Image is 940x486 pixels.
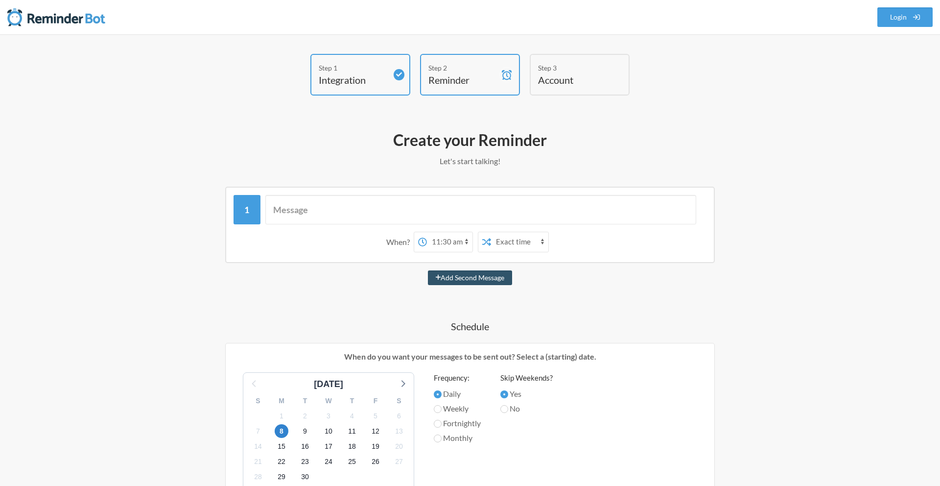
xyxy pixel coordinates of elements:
div: S [246,393,270,409]
span: Friday, October 3, 2025 [322,409,335,423]
span: Thursday, October 30, 2025 [298,470,312,484]
input: Fortnightly [434,420,442,428]
span: Thursday, October 16, 2025 [298,440,312,454]
label: No [500,403,553,414]
span: Saturday, October 18, 2025 [345,440,359,454]
span: Sunday, October 26, 2025 [369,455,382,469]
span: Friday, October 17, 2025 [322,440,335,454]
input: Yes [500,390,508,398]
h4: Integration [319,73,387,87]
label: Skip Weekends? [500,372,553,384]
h2: Create your Reminder [186,130,754,150]
span: Monday, October 20, 2025 [392,440,406,454]
div: When? [386,232,414,252]
span: Wednesday, October 22, 2025 [275,455,288,469]
span: Monday, October 13, 2025 [392,424,406,438]
span: Wednesday, October 1, 2025 [275,409,288,423]
span: Tuesday, October 7, 2025 [251,424,265,438]
span: Thursday, October 9, 2025 [298,424,312,438]
h4: Account [538,73,607,87]
span: Tuesday, October 14, 2025 [251,440,265,454]
span: Wednesday, October 29, 2025 [275,470,288,484]
span: Monday, October 6, 2025 [392,409,406,423]
label: Monthly [434,432,481,444]
div: W [317,393,340,409]
button: Add Second Message [428,270,513,285]
img: Reminder Bot [7,7,105,27]
span: Tuesday, October 21, 2025 [251,455,265,469]
div: T [340,393,364,409]
span: Tuesday, October 28, 2025 [251,470,265,484]
div: Step 2 [428,63,497,73]
input: Message [265,195,697,224]
p: Let's start talking! [186,155,754,167]
span: Wednesday, October 15, 2025 [275,440,288,454]
span: Wednesday, October 8, 2025 [275,424,288,438]
label: Yes [500,388,553,400]
div: S [387,393,411,409]
span: Sunday, October 5, 2025 [369,409,382,423]
span: Saturday, October 11, 2025 [345,424,359,438]
label: Weekly [434,403,481,414]
label: Fortnightly [434,417,481,429]
div: M [270,393,293,409]
input: Weekly [434,405,442,413]
span: Friday, October 10, 2025 [322,424,335,438]
label: Frequency: [434,372,481,384]
div: T [293,393,317,409]
input: No [500,405,508,413]
div: Step 3 [538,63,607,73]
span: Saturday, October 4, 2025 [345,409,359,423]
h4: Schedule [186,319,754,333]
span: Friday, October 24, 2025 [322,455,335,469]
label: Daily [434,388,481,400]
p: When do you want your messages to be sent out? Select a (starting) date. [233,351,707,363]
span: Saturday, October 25, 2025 [345,455,359,469]
input: Monthly [434,435,442,442]
span: Monday, October 27, 2025 [392,455,406,469]
div: F [364,393,387,409]
div: Step 1 [319,63,387,73]
span: Thursday, October 2, 2025 [298,409,312,423]
span: Sunday, October 12, 2025 [369,424,382,438]
a: Login [877,7,933,27]
h4: Reminder [428,73,497,87]
span: Thursday, October 23, 2025 [298,455,312,469]
div: [DATE] [310,378,347,391]
input: Daily [434,390,442,398]
span: Sunday, October 19, 2025 [369,440,382,454]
